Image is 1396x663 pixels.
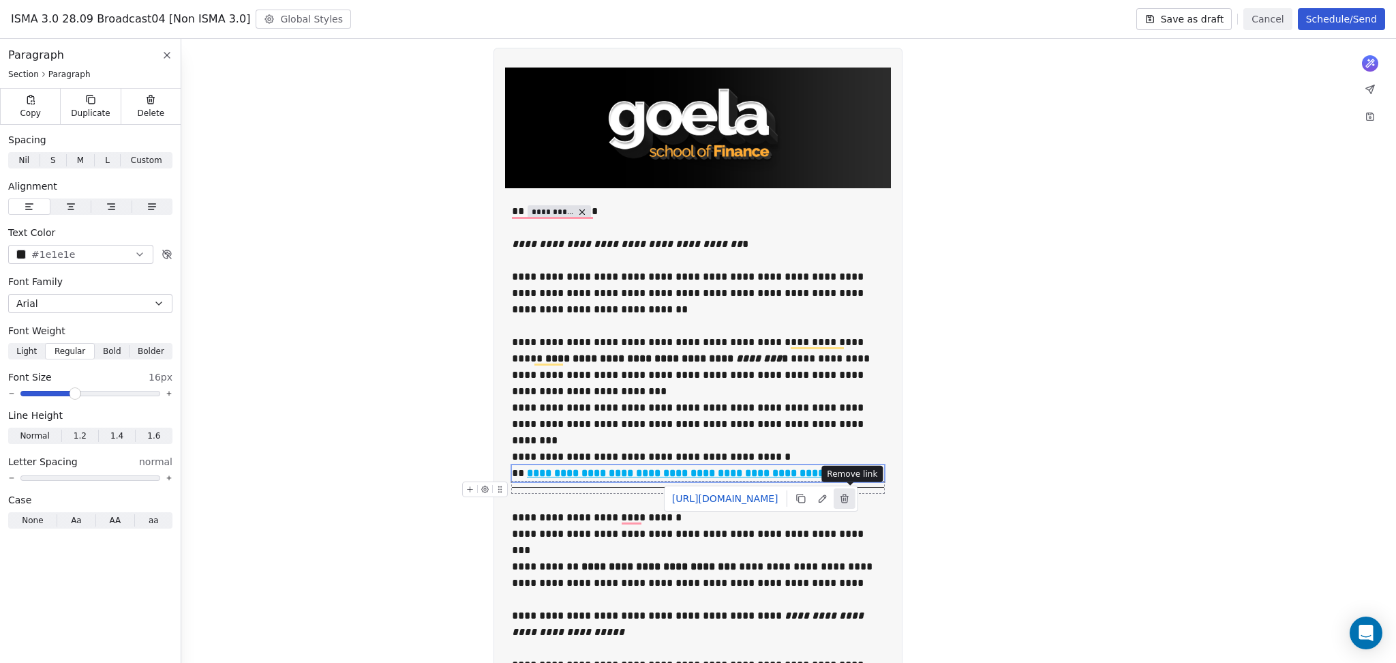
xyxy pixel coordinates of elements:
[20,108,41,119] span: Copy
[71,108,110,119] span: Duplicate
[109,514,121,527] span: AA
[1350,617,1382,649] div: Open Intercom Messenger
[8,409,63,422] span: Line Height
[103,345,121,357] span: Bold
[138,108,165,119] span: Delete
[256,10,351,29] button: Global Styles
[48,69,91,80] span: Paragraph
[18,154,29,166] span: Nil
[77,154,84,166] span: M
[149,514,159,527] span: aa
[16,345,37,357] span: Light
[50,154,56,166] span: S
[131,154,162,166] span: Custom
[31,248,75,262] span: #1e1e1e
[8,226,55,239] span: Text Color
[20,430,49,442] span: Normal
[8,455,78,469] span: Letter Spacing
[8,324,65,338] span: Font Weight
[139,455,172,469] span: normal
[8,47,64,63] span: Paragraph
[8,275,63,289] span: Font Family
[827,469,877,480] span: Remove link
[22,514,43,527] span: None
[8,133,46,147] span: Spacing
[667,489,784,508] a: [URL][DOMAIN_NAME]
[74,430,87,442] span: 1.2
[110,430,123,442] span: 1.4
[8,245,153,264] button: #1e1e1e
[105,154,110,166] span: L
[147,430,160,442] span: 1.6
[8,69,39,80] span: Section
[16,297,38,310] span: Arial
[8,370,52,384] span: Font Size
[11,11,250,27] span: ISMA 3.0 28.09 Broadcast04 [Non ISMA 3.0]
[1243,8,1292,30] button: Cancel
[71,514,82,527] span: Aa
[1136,8,1232,30] button: Save as draft
[8,179,57,193] span: Alignment
[1298,8,1385,30] button: Schedule/Send
[149,370,172,384] span: 16px
[138,345,164,357] span: Bolder
[8,493,31,507] span: Case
